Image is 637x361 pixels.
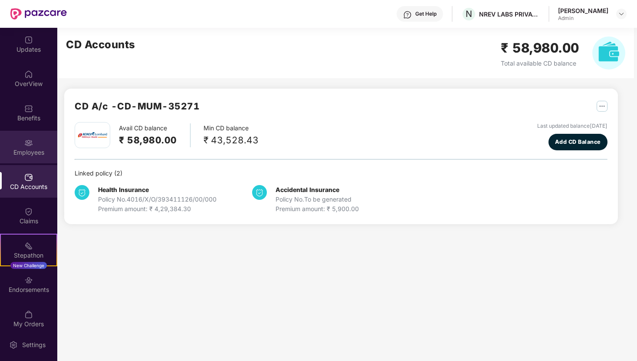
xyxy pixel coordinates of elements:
[204,133,259,147] div: ₹ 43,528.43
[1,251,56,260] div: Stepathon
[75,185,89,200] img: svg+xml;base64,PHN2ZyB4bWxucz0iaHR0cDovL3d3dy53My5vcmcvMjAwMC9zdmciIHdpZHRoPSIzNCIgaGVpZ2h0PSIzNC...
[548,134,607,150] button: Add CD Balance
[501,60,576,67] span: Total available CD balance
[10,262,47,269] div: New Challenge
[75,169,607,178] div: Linked policy ( 2 )
[466,9,472,19] span: N
[479,10,540,18] div: NREV LABS PRIVATE LIMITED
[9,341,18,349] img: svg+xml;base64,PHN2ZyBpZD0iU2V0dGluZy0yMHgyMCIgeG1sbnM9Imh0dHA6Ly93d3cudzMub3JnLzIwMDAvc3ZnIiB3aW...
[98,204,217,214] div: Premium amount: ₹ 4,29,384.30
[415,10,437,17] div: Get Help
[558,15,608,22] div: Admin
[276,195,359,204] div: Policy No. To be generated
[403,10,412,19] img: svg+xml;base64,PHN2ZyBpZD0iSGVscC0zMngzMiIgeG1sbnM9Imh0dHA6Ly93d3cudzMub3JnLzIwMDAvc3ZnIiB3aWR0aD...
[558,7,608,15] div: [PERSON_NAME]
[276,204,359,214] div: Premium amount: ₹ 5,900.00
[76,129,109,141] img: icici.png
[252,185,267,200] img: svg+xml;base64,PHN2ZyB4bWxucz0iaHR0cDovL3d3dy53My5vcmcvMjAwMC9zdmciIHdpZHRoPSIzNCIgaGVpZ2h0PSIzNC...
[537,122,607,130] div: Last updated balance [DATE]
[501,38,579,58] h2: ₹ 58,980.00
[98,186,149,193] b: Health Insurance
[555,138,601,146] span: Add CD Balance
[119,123,190,147] div: Avail CD balance
[24,173,33,182] img: svg+xml;base64,PHN2ZyBpZD0iQ0RfQWNjb3VudHMiIGRhdGEtbmFtZT0iQ0QgQWNjb3VudHMiIHhtbG5zPSJodHRwOi8vd3...
[119,133,177,147] h2: ₹ 58,980.00
[24,139,33,147] img: svg+xml;base64,PHN2ZyBpZD0iRW1wbG95ZWVzIiB4bWxucz0iaHR0cDovL3d3dy53My5vcmcvMjAwMC9zdmciIHdpZHRoPS...
[24,207,33,216] img: svg+xml;base64,PHN2ZyBpZD0iQ2xhaW0iIHhtbG5zPSJodHRwOi8vd3d3LnczLm9yZy8yMDAwL3N2ZyIgd2lkdGg9IjIwIi...
[276,186,339,193] b: Accidental Insurance
[24,36,33,44] img: svg+xml;base64,PHN2ZyBpZD0iVXBkYXRlZCIgeG1sbnM9Imh0dHA6Ly93d3cudzMub3JnLzIwMDAvc3ZnIiB3aWR0aD0iMj...
[597,101,607,112] img: svg+xml;base64,PHN2ZyB4bWxucz0iaHR0cDovL3d3dy53My5vcmcvMjAwMC9zdmciIHdpZHRoPSIyNSIgaGVpZ2h0PSIyNS...
[24,276,33,285] img: svg+xml;base64,PHN2ZyBpZD0iRW5kb3JzZW1lbnRzIiB4bWxucz0iaHR0cDovL3d3dy53My5vcmcvMjAwMC9zdmciIHdpZH...
[24,242,33,250] img: svg+xml;base64,PHN2ZyB4bWxucz0iaHR0cDovL3d3dy53My5vcmcvMjAwMC9zdmciIHdpZHRoPSIyMSIgaGVpZ2h0PSIyMC...
[24,104,33,113] img: svg+xml;base64,PHN2ZyBpZD0iQmVuZWZpdHMiIHhtbG5zPSJodHRwOi8vd3d3LnczLm9yZy8yMDAwL3N2ZyIgd2lkdGg9Ij...
[592,36,625,70] img: svg+xml;base64,PHN2ZyB4bWxucz0iaHR0cDovL3d3dy53My5vcmcvMjAwMC9zdmciIHhtbG5zOnhsaW5rPSJodHRwOi8vd3...
[24,70,33,79] img: svg+xml;base64,PHN2ZyBpZD0iSG9tZSIgeG1sbnM9Imh0dHA6Ly93d3cudzMub3JnLzIwMDAvc3ZnIiB3aWR0aD0iMjAiIG...
[66,36,135,53] h2: CD Accounts
[10,8,67,20] img: New Pazcare Logo
[618,10,625,17] img: svg+xml;base64,PHN2ZyBpZD0iRHJvcGRvd24tMzJ4MzIiIHhtbG5zPSJodHRwOi8vd3d3LnczLm9yZy8yMDAwL3N2ZyIgd2...
[24,310,33,319] img: svg+xml;base64,PHN2ZyBpZD0iTXlfT3JkZXJzIiBkYXRhLW5hbWU9Ik15IE9yZGVycyIgeG1sbnM9Imh0dHA6Ly93d3cudz...
[20,341,48,349] div: Settings
[75,99,200,113] h2: CD A/c - CD-MUM-35271
[204,123,259,147] div: Min CD balance
[98,195,217,204] div: Policy No. 4016/X/O/393411126/00/000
